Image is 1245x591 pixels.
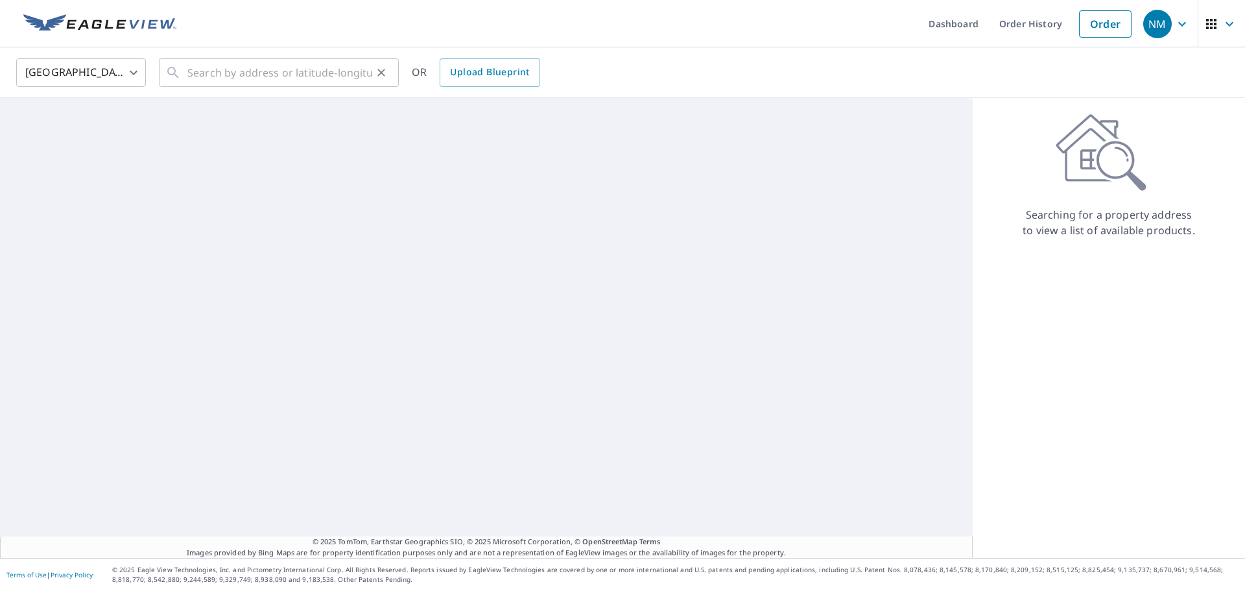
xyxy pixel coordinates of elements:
[1079,10,1132,38] a: Order
[313,537,661,548] span: © 2025 TomTom, Earthstar Geographics SIO, © 2025 Microsoft Corporation, ©
[187,54,372,91] input: Search by address or latitude-longitude
[1022,207,1196,238] p: Searching for a property address to view a list of available products.
[639,537,661,546] a: Terms
[440,58,539,87] a: Upload Blueprint
[450,64,529,80] span: Upload Blueprint
[412,58,540,87] div: OR
[372,64,390,82] button: Clear
[16,54,146,91] div: [GEOGRAPHIC_DATA]
[51,570,93,579] a: Privacy Policy
[1143,10,1172,38] div: NM
[23,14,176,34] img: EV Logo
[6,570,47,579] a: Terms of Use
[6,571,93,579] p: |
[112,565,1239,585] p: © 2025 Eagle View Technologies, Inc. and Pictometry International Corp. All Rights Reserved. Repo...
[582,537,637,546] a: OpenStreetMap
